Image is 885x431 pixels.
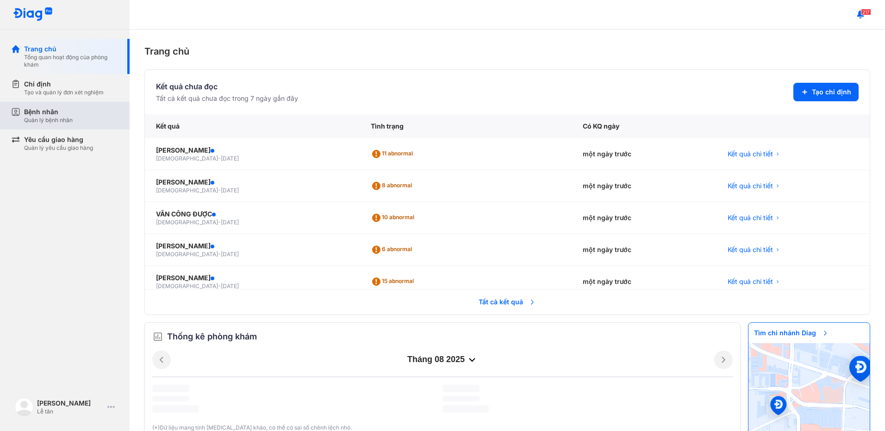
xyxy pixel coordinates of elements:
span: - [218,155,221,162]
span: Kết quả chi tiết [728,277,773,286]
div: tháng 08 2025 [171,354,714,365]
span: Kết quả chi tiết [728,149,773,159]
img: logo [13,7,53,22]
div: 10 abnormal [371,210,418,225]
span: ‌ [152,396,189,401]
span: - [218,283,221,289]
div: một ngày trước [572,234,717,266]
div: một ngày trước [572,138,717,170]
div: Tạo và quản lý đơn xét nghiệm [24,89,104,96]
span: [DEMOGRAPHIC_DATA] [156,251,218,258]
img: logo [15,398,33,416]
span: ‌ [152,405,199,413]
span: Tìm chi nhánh Diag [748,323,835,343]
span: ‌ [442,396,480,401]
div: Yêu cầu giao hàng [24,135,93,144]
span: [DEMOGRAPHIC_DATA] [156,187,218,194]
span: Kết quả chi tiết [728,213,773,222]
span: ‌ [442,385,480,392]
span: - [218,251,221,258]
div: Tổng quan hoạt động của phòng khám [24,54,118,68]
div: VĂN CÔNG ĐƯỢC [156,209,349,219]
div: 8 abnormal [371,179,416,193]
img: order.5a6da16c.svg [152,331,163,342]
div: 15 abnormal [371,274,418,289]
div: 6 abnormal [371,242,416,257]
div: Có KQ ngày [572,114,717,138]
div: một ngày trước [572,170,717,202]
span: Kết quả chi tiết [728,181,773,191]
div: Lễ tân [37,408,104,415]
div: một ngày trước [572,266,717,298]
span: ‌ [152,385,189,392]
span: - [218,187,221,194]
span: Kết quả chi tiết [728,245,773,254]
div: Trang chủ [144,44,870,58]
span: [DEMOGRAPHIC_DATA] [156,219,218,226]
div: Quản lý yêu cầu giao hàng [24,144,93,152]
span: [DATE] [221,283,239,289]
span: Tất cả kết quả [473,292,542,312]
div: Tình trạng [360,114,572,138]
span: 217 [861,9,871,15]
span: [DEMOGRAPHIC_DATA] [156,155,218,162]
div: Chỉ định [24,80,104,89]
span: [DATE] [221,219,239,226]
div: [PERSON_NAME] [156,178,349,187]
span: - [218,219,221,226]
span: [DEMOGRAPHIC_DATA] [156,283,218,289]
div: [PERSON_NAME] [156,241,349,251]
div: 11 abnormal [371,147,417,161]
span: Thống kê phòng khám [167,330,257,343]
span: [DATE] [221,251,239,258]
div: một ngày trước [572,202,717,234]
div: Trang chủ [24,44,118,54]
div: Tất cả kết quả chưa đọc trong 7 ngày gần đây [156,94,298,103]
button: Tạo chỉ định [793,83,859,101]
span: ‌ [442,405,489,413]
div: Kết quả chưa đọc [156,81,298,92]
span: [DATE] [221,187,239,194]
span: [DATE] [221,155,239,162]
div: Quản lý bệnh nhân [24,117,73,124]
div: [PERSON_NAME] [156,273,349,283]
div: Kết quả [145,114,360,138]
div: [PERSON_NAME] [37,399,104,408]
div: [PERSON_NAME] [156,146,349,155]
span: Tạo chỉ định [812,87,851,97]
div: Bệnh nhân [24,107,73,117]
